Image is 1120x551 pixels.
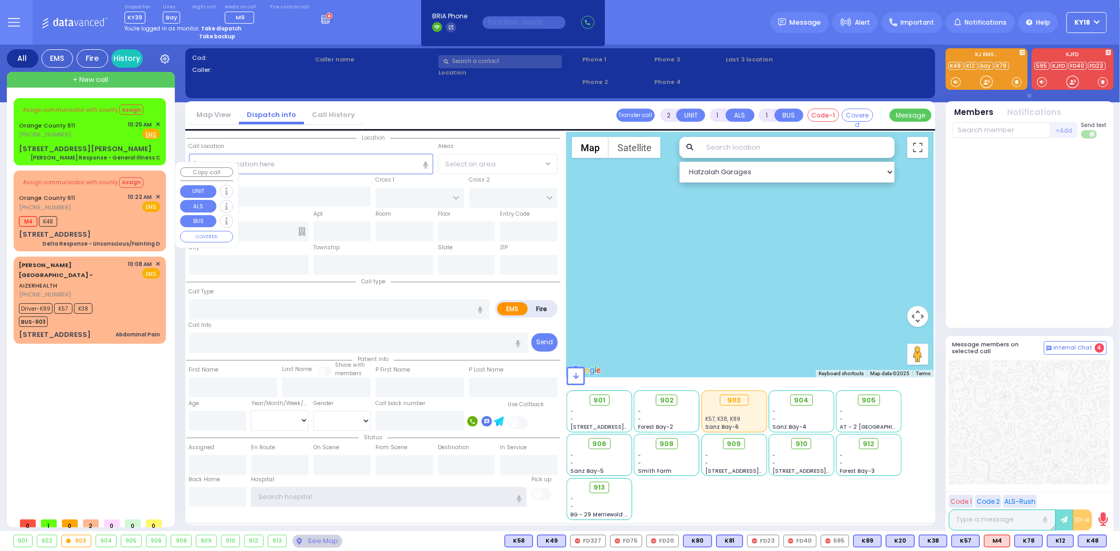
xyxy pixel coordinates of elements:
[23,178,118,186] span: Assign communicator with county
[445,159,496,169] span: Select an area
[128,193,152,201] span: 10:22 AM
[660,439,674,449] span: 908
[571,503,574,511] span: -
[155,193,160,202] span: ✕
[251,487,527,507] input: Search hospital
[62,520,78,527] span: 0
[901,18,934,27] span: Important
[886,535,915,547] div: BLS
[1054,344,1093,352] span: Internal Chat
[142,268,160,279] span: EMS
[189,288,214,296] label: Call Type
[19,261,93,290] a: AIZERHEALTH
[483,16,566,29] input: (000)000-00000
[438,443,469,452] label: Destination
[19,229,91,240] div: [STREET_ADDRESS]
[19,130,71,139] span: [PHONE_NUMBER]
[155,260,160,269] span: ✕
[77,49,108,68] div: Fire
[1032,52,1114,59] label: KJFD
[778,18,786,26] img: message.svg
[251,475,274,484] label: Hospital
[375,443,407,452] label: From Scene
[192,4,216,10] label: Night unit
[19,316,48,327] span: BUS-903
[438,142,454,151] label: Areas
[705,423,739,431] span: Sanz Bay-6
[505,535,533,547] div: BLS
[531,475,551,484] label: Pick up
[676,109,705,122] button: UNIT
[1036,18,1050,27] span: Help
[1046,346,1052,351] img: comment-alt.png
[593,395,605,406] span: 901
[20,520,36,527] span: 0
[705,467,804,475] span: [STREET_ADDRESS][PERSON_NAME]
[1078,535,1107,547] div: K48
[270,4,309,10] label: Fire units on call
[774,109,803,122] button: BUS
[955,107,994,119] button: Members
[951,535,980,547] div: K57
[352,355,394,363] span: Patient info
[572,137,609,158] button: Show street map
[180,231,233,242] button: COVERED
[654,55,723,64] span: Phone 3
[527,302,557,315] label: Fire
[313,443,339,452] label: On Scene
[582,55,651,64] span: Phone 1
[62,535,91,547] div: 903
[239,110,304,120] a: Dispatch info
[245,535,263,547] div: 912
[1034,62,1050,70] a: 595
[840,407,843,415] span: -
[772,459,776,467] span: -
[840,423,918,431] span: AT - 2 [GEOGRAPHIC_DATA]
[19,290,71,299] span: [PHONE_NUMBER]
[116,331,160,338] div: Abdominal Pain
[948,62,964,70] a: K48
[638,467,672,475] span: Smith Farm
[83,520,99,527] span: 2
[189,110,239,120] a: Map View
[500,210,530,218] label: Entry Code
[146,535,166,547] div: 906
[569,364,604,377] a: Open this area in Google Maps (opens a new window)
[752,538,757,544] img: red-radio-icon.svg
[886,535,915,547] div: K20
[965,18,1007,27] span: Notifications
[984,535,1010,547] div: M4
[716,535,743,547] div: BLS
[313,210,323,218] label: Apt
[907,344,928,365] button: Drag Pegman onto the map to open Street View
[1047,535,1074,547] div: BLS
[1088,62,1106,70] a: FD23
[571,451,574,459] span: -
[163,12,180,24] span: Bay
[189,399,200,408] label: Age
[43,240,160,248] div: Delta Response - Unconscious/Fainting D
[638,459,641,467] span: -
[951,535,980,547] div: BLS
[952,122,1051,138] input: Search member
[41,520,57,527] span: 1
[1078,535,1107,547] div: BLS
[638,407,641,415] span: -
[292,535,342,548] div: See map
[705,459,708,467] span: -
[189,366,219,374] label: First Name
[189,154,433,174] input: Search location here
[1051,62,1067,70] a: KJFD
[1066,12,1107,33] button: KY18
[171,535,191,547] div: 908
[840,467,875,475] span: Forest Bay-3
[705,415,740,423] span: K57, K38, K89
[199,33,235,40] strong: Take backup
[335,369,362,377] span: members
[19,121,75,130] a: Orange County 911
[119,104,143,115] button: Assign
[683,535,712,547] div: BLS
[537,535,566,547] div: BLS
[313,399,333,408] label: Gender
[615,538,620,544] img: red-radio-icon.svg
